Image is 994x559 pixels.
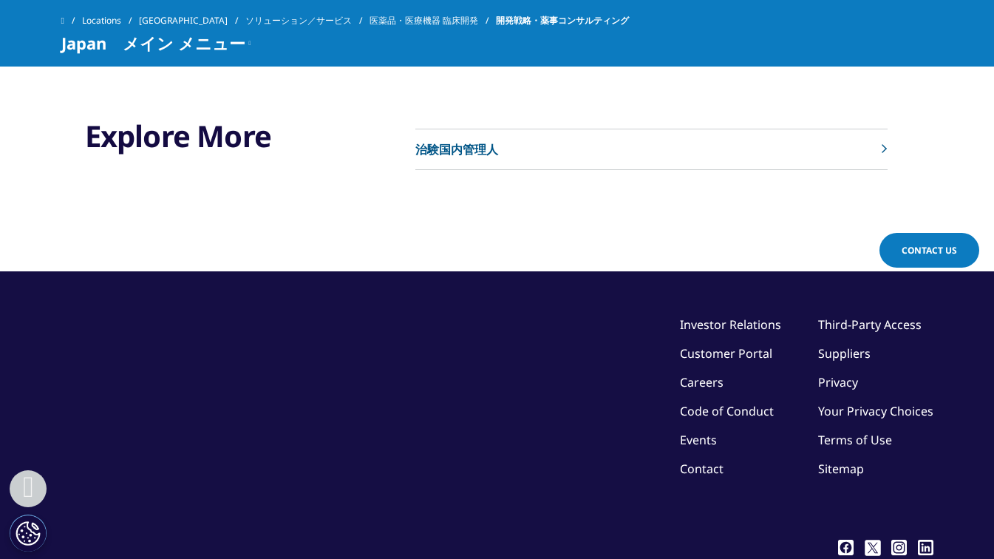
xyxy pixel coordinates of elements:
[415,140,498,158] p: 治験国内管理人
[82,7,139,34] a: Locations
[61,34,245,52] span: Japan メイン メニュー
[818,461,864,477] a: Sitemap
[680,432,717,448] a: Events
[370,7,496,34] a: 医薬品・医療機器 臨床開発
[818,345,871,362] a: Suppliers
[879,233,979,268] a: Contact Us
[680,461,724,477] a: Contact
[245,7,370,34] a: ソリューション／サービス
[818,316,922,333] a: Third-Party Access
[496,7,629,34] span: 開発戦略・薬事コンサルティング
[818,403,933,419] a: Your Privacy Choices
[680,345,772,362] a: Customer Portal
[818,374,858,390] a: Privacy
[139,7,245,34] a: [GEOGRAPHIC_DATA]
[85,118,332,155] h3: Explore More
[680,374,724,390] a: Careers
[680,403,774,419] a: Code of Conduct
[415,129,888,170] a: 治験国内管理人
[818,432,892,448] a: Terms of Use
[680,316,781,333] a: Investor Relations
[10,515,47,552] button: Cookie 設定
[902,244,957,257] span: Contact Us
